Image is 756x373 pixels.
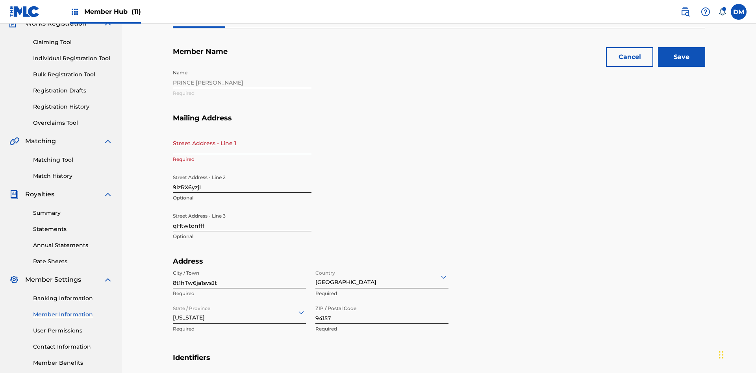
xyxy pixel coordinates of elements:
p: Required [315,325,448,332]
a: Member Benefits [33,359,113,367]
span: Works Registration [25,19,87,28]
img: Top Rightsholders [70,7,80,17]
a: Bulk Registration Tool [33,70,113,79]
a: Statements [33,225,113,233]
a: Annual Statements [33,241,113,249]
a: Registration Drafts [33,87,113,95]
a: Banking Information [33,294,113,303]
a: Matching Tool [33,156,113,164]
h5: Identifiers [173,353,705,372]
a: Contact Information [33,343,113,351]
img: MLC Logo [9,6,40,17]
iframe: Chat Widget [717,335,756,373]
h5: Mailing Address [173,114,705,132]
button: Cancel [606,47,653,67]
p: Optional [173,233,311,240]
div: Notifications [718,8,726,16]
img: Member Settings [9,275,19,284]
img: expand [103,275,113,284]
h5: Member Name [173,47,705,66]
div: Help [698,4,713,20]
img: expand [103,137,113,146]
span: (11) [132,8,141,15]
div: User Menu [731,4,747,20]
p: Required [315,290,448,297]
a: Match History [33,172,113,180]
a: Individual Registration Tool [33,54,113,63]
a: Summary [33,209,113,217]
a: Overclaims Tool [33,119,113,127]
div: [US_STATE] [173,303,306,322]
span: Member Hub [84,7,141,16]
a: Rate Sheets [33,257,113,266]
span: Member Settings [25,275,81,284]
img: Works Registration [9,19,20,28]
img: help [701,7,710,17]
a: User Permissions [33,327,113,335]
p: Required [173,325,306,332]
a: Public Search [677,4,693,20]
img: expand [103,19,113,28]
span: Royalties [25,190,54,199]
label: State / Province [173,300,210,312]
input: Save [658,47,705,67]
img: Matching [9,137,19,146]
p: Required [173,156,311,163]
p: Required [173,290,306,297]
p: Optional [173,194,311,201]
img: search [680,7,690,17]
a: Registration History [33,103,113,111]
label: Country [315,265,335,277]
img: expand [103,190,113,199]
img: Royalties [9,190,19,199]
a: Member Information [33,310,113,319]
div: [GEOGRAPHIC_DATA] [315,267,448,286]
h5: Address [173,257,460,266]
div: Drag [719,343,724,367]
span: Matching [25,137,56,146]
a: Claiming Tool [33,38,113,46]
